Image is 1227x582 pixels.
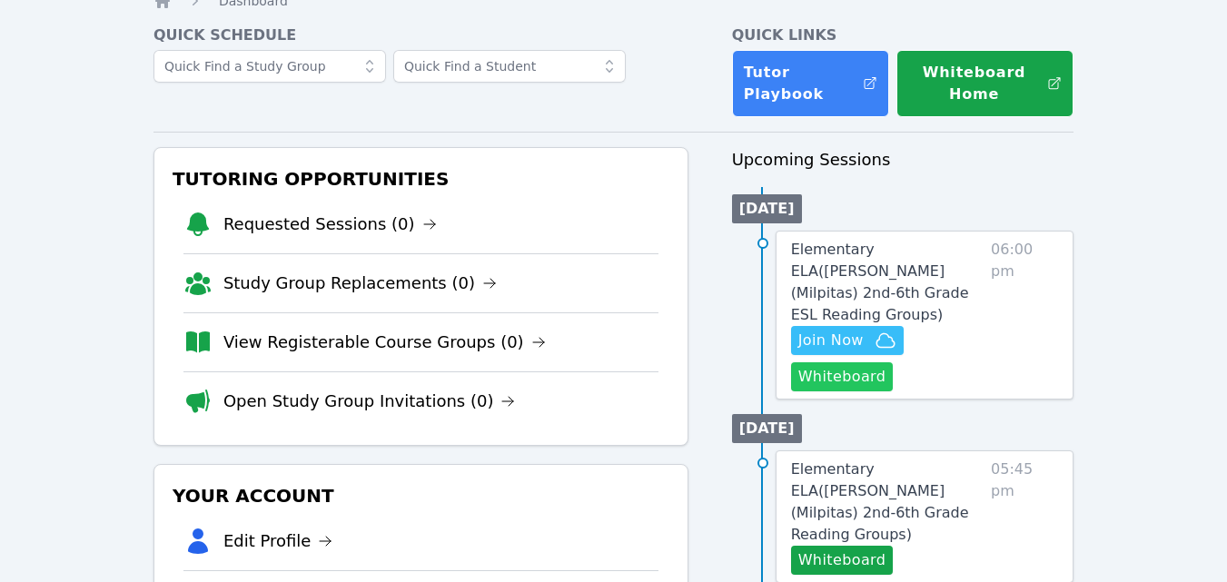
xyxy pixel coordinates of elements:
h4: Quick Links [732,25,1074,46]
li: [DATE] [732,414,802,443]
button: Whiteboard [791,546,894,575]
input: Quick Find a Study Group [153,50,386,83]
span: Elementary ELA ( [PERSON_NAME] (Milpitas) 2nd-6th Grade Reading Groups ) [791,460,969,543]
span: Join Now [798,330,864,351]
span: Elementary ELA ( [PERSON_NAME] (Milpitas) 2nd-6th Grade ESL Reading Groups ) [791,241,969,323]
h3: Upcoming Sessions [732,147,1074,173]
a: Requested Sessions (0) [223,212,437,237]
button: Whiteboard Home [896,50,1074,117]
li: [DATE] [732,194,802,223]
input: Quick Find a Student [393,50,626,83]
span: 05:45 pm [991,459,1058,575]
button: Join Now [791,326,904,355]
a: Open Study Group Invitations (0) [223,389,516,414]
a: Elementary ELA([PERSON_NAME] (Milpitas) 2nd-6th Grade Reading Groups) [791,459,984,546]
a: Edit Profile [223,528,333,554]
a: Study Group Replacements (0) [223,271,497,296]
h3: Your Account [169,479,673,512]
h4: Quick Schedule [153,25,688,46]
a: Elementary ELA([PERSON_NAME] (Milpitas) 2nd-6th Grade ESL Reading Groups) [791,239,984,326]
button: Whiteboard [791,362,894,391]
a: Tutor Playbook [732,50,890,117]
span: 06:00 pm [991,239,1058,391]
a: View Registerable Course Groups (0) [223,330,546,355]
h3: Tutoring Opportunities [169,163,673,195]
